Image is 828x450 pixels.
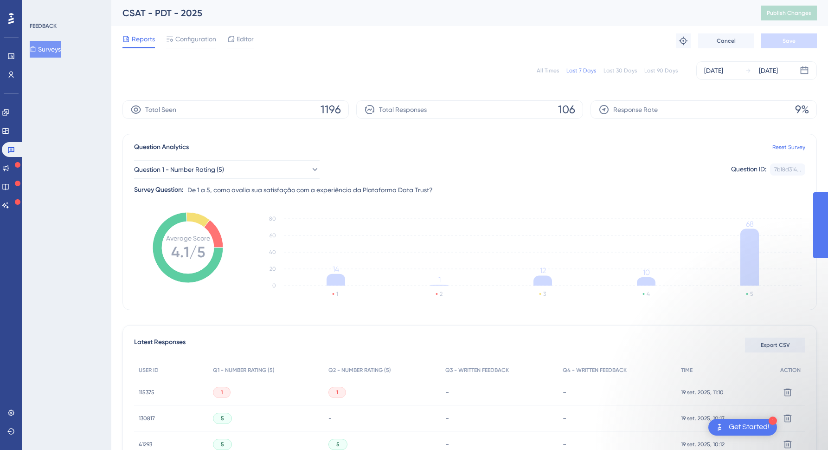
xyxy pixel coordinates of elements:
[134,160,320,179] button: Question 1 - Number Rating (5)
[166,235,210,242] tspan: Average Score
[336,389,338,396] span: 1
[681,366,693,374] span: TIME
[783,37,796,45] span: Save
[187,184,433,196] span: De 1 a 5, como avalia sua satisfação com a experiência da Plataforma Data Trust?
[761,341,790,349] span: Export CSV
[379,104,427,115] span: Total Responses
[563,366,627,374] span: Q4 - WRITTEN FEEDBACK
[139,415,155,422] span: 130817
[731,163,766,176] div: Question ID:
[134,142,189,153] span: Question Analytics
[213,366,275,374] span: Q1 - NUMBER RATING (5)
[750,291,753,297] text: 5
[328,366,391,374] span: Q2 - NUMBER RATING (5)
[171,243,205,261] tspan: 4.1/5
[759,65,778,76] div: [DATE]
[644,67,678,74] div: Last 90 Days
[336,291,338,297] text: 1
[558,102,575,117] span: 106
[269,215,276,222] tspan: 80
[761,33,817,48] button: Save
[566,67,596,74] div: Last 7 Days
[440,291,443,297] text: 2
[139,441,152,448] span: 41293
[438,275,441,284] tspan: 1
[336,441,340,448] span: 5
[145,104,176,115] span: Total Seen
[624,380,809,445] iframe: Intercom notifications mensagem
[647,291,650,297] text: 4
[795,102,809,117] span: 9%
[333,265,339,274] tspan: 14
[175,33,216,45] span: Configuration
[789,413,817,441] iframe: UserGuiding AI Assistant Launcher
[221,389,223,396] span: 1
[272,282,276,289] tspan: 0
[563,414,672,423] div: -
[221,415,224,422] span: 5
[328,415,331,422] span: -
[704,65,723,76] div: [DATE]
[643,268,650,277] tspan: 10
[769,417,777,425] div: 1
[708,419,777,436] div: Open Get Started! checklist, remaining modules: 1
[774,166,801,173] div: 7b18d314...
[543,291,546,297] text: 3
[30,22,57,30] div: FEEDBACK
[30,41,61,58] button: Surveys
[134,184,184,196] div: Survey Question:
[537,67,559,74] div: All Times
[270,266,276,272] tspan: 20
[746,220,754,228] tspan: 68
[563,440,672,449] div: -
[270,232,276,239] tspan: 60
[717,37,736,45] span: Cancel
[134,337,186,353] span: Latest Responses
[221,441,224,448] span: 5
[139,389,154,396] span: 115375
[445,366,509,374] span: Q3 - WRITTEN FEEDBACK
[445,388,554,397] div: -
[563,388,672,397] div: -
[714,422,725,433] img: launcher-image-alternative-text
[445,414,554,423] div: -
[729,422,770,432] div: Get Started!
[772,143,805,151] a: Reset Survey
[767,9,811,17] span: Publish Changes
[122,7,738,20] div: CSAT - PDT - 2025
[745,338,805,352] button: Export CSV
[139,366,159,374] span: USER ID
[269,249,276,255] tspan: 40
[780,366,801,374] span: ACTION
[603,67,637,74] div: Last 30 Days
[237,33,254,45] span: Editor
[540,266,546,275] tspan: 12
[761,6,817,20] button: Publish Changes
[132,33,155,45] span: Reports
[698,33,754,48] button: Cancel
[445,440,554,449] div: -
[321,102,341,117] span: 1196
[613,104,658,115] span: Response Rate
[134,164,224,175] span: Question 1 - Number Rating (5)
